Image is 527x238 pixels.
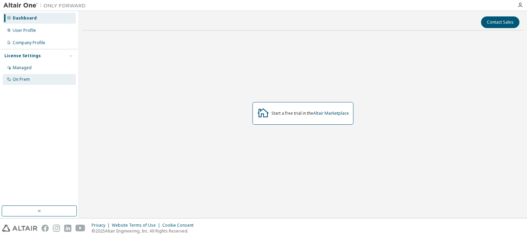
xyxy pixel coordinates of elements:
[13,77,30,82] div: On Prem
[271,111,349,116] div: Start a free trial in the
[13,15,37,21] div: Dashboard
[2,225,37,232] img: altair_logo.svg
[75,225,85,232] img: youtube.svg
[13,40,45,46] div: Company Profile
[53,225,60,232] img: instagram.svg
[64,225,71,232] img: linkedin.svg
[92,223,112,228] div: Privacy
[313,110,349,116] a: Altair Marketplace
[162,223,198,228] div: Cookie Consent
[112,223,162,228] div: Website Terms of Use
[3,2,89,9] img: Altair One
[42,225,49,232] img: facebook.svg
[4,53,41,59] div: License Settings
[13,65,32,71] div: Managed
[13,28,36,33] div: User Profile
[92,228,198,234] p: © 2025 Altair Engineering, Inc. All Rights Reserved.
[481,16,519,28] button: Contact Sales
